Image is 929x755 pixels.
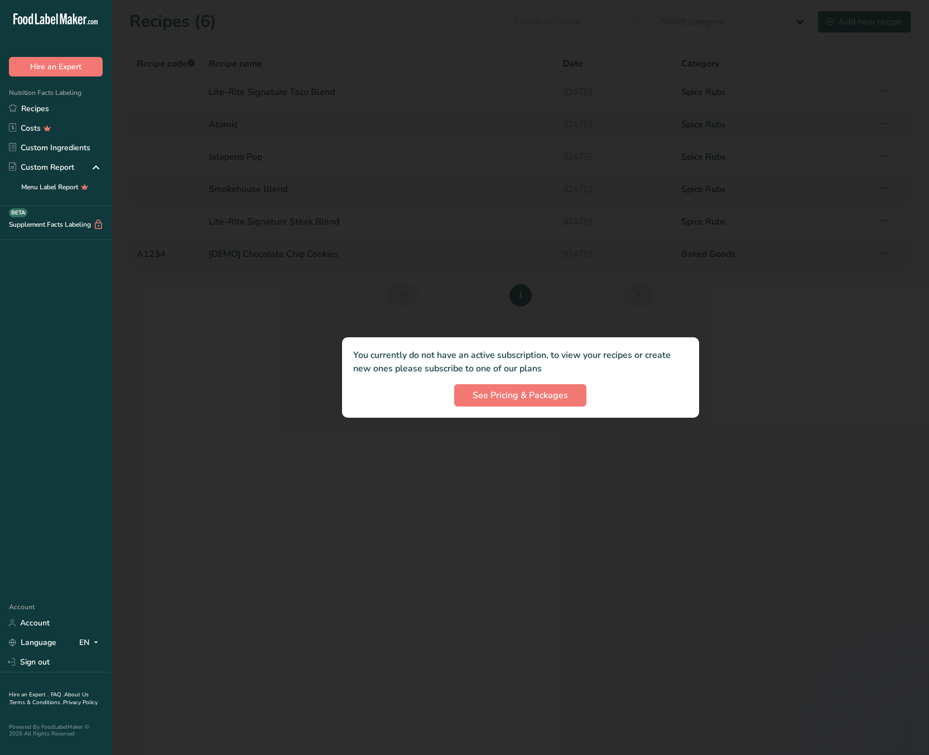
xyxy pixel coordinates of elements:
[454,384,586,407] button: See Pricing & Packages
[63,699,98,706] a: Privacy Policy
[9,208,27,217] div: BETA
[9,699,63,706] a: Terms & Conditions .
[473,389,568,402] span: See Pricing & Packages
[79,636,103,649] div: EN
[9,57,103,77] button: Hire an Expert
[9,691,89,706] a: About Us .
[9,633,56,652] a: Language
[9,724,103,737] div: Powered By FoodLabelMaker © 2025 All Rights Reserved
[891,717,918,744] iframe: Intercom live chat
[9,161,74,173] div: Custom Report
[9,691,49,699] a: Hire an Expert .
[51,691,64,699] a: FAQ .
[353,348,688,375] p: You currently do not have an active subscription, to view your recipes or create new ones please ...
